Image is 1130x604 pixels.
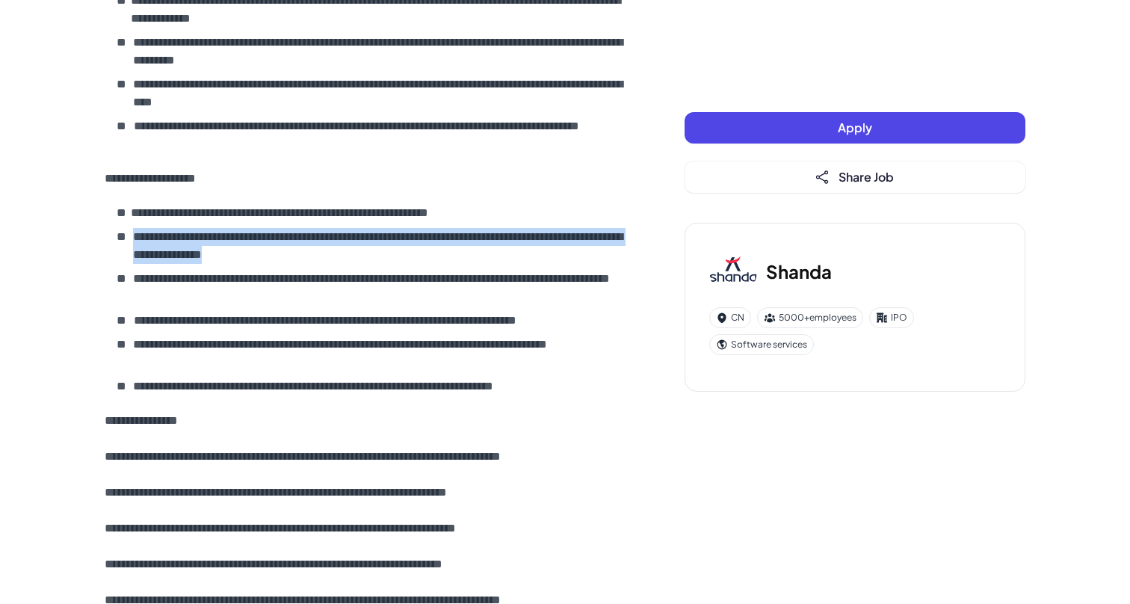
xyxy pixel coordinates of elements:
[709,247,757,295] img: Sh
[685,112,1025,144] button: Apply
[839,169,894,185] span: Share Job
[685,161,1025,193] button: Share Job
[838,120,872,135] span: Apply
[709,307,751,328] div: CN
[757,307,863,328] div: 5000+ employees
[869,307,914,328] div: IPO
[766,258,832,285] h3: Shanda
[709,334,814,355] div: Software services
